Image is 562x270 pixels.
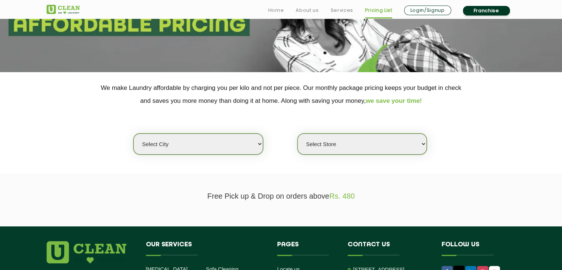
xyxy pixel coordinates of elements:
span: we save your time! [366,97,422,104]
p: We make Laundry affordable by charging you per kilo and not per piece. Our monthly package pricin... [47,81,516,107]
p: Free Pick up & Drop on orders above [47,192,516,200]
span: Rs. 480 [329,192,355,200]
a: Home [268,6,284,15]
h4: Pages [277,241,337,255]
img: logo.png [47,241,126,263]
a: Franchise [463,6,510,16]
h4: Contact us [348,241,430,255]
a: Pricing List [365,6,392,15]
a: Login/Signup [404,6,451,15]
a: About us [296,6,319,15]
img: UClean Laundry and Dry Cleaning [47,5,80,14]
h4: Our Services [146,241,266,255]
a: Services [330,6,353,15]
h4: Follow us [442,241,507,255]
